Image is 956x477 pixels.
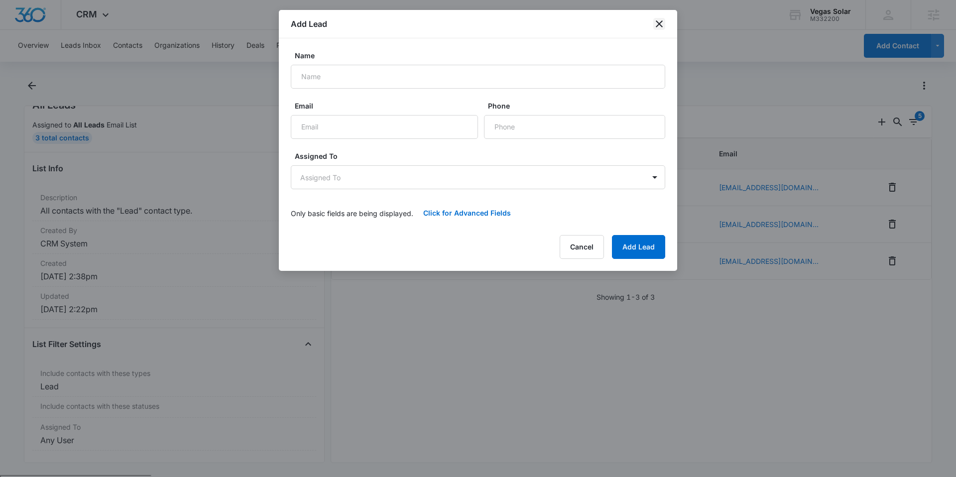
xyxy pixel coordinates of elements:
label: Email [295,101,482,111]
img: tab_keywords_by_traffic_grey.svg [99,58,107,66]
button: close [653,18,665,30]
label: Name [295,50,669,61]
div: Domain Overview [38,59,89,65]
button: Click for Advanced Fields [413,201,521,225]
input: Phone [484,115,665,139]
h1: Add Lead [291,18,327,30]
div: Domain: [DOMAIN_NAME] [26,26,110,34]
label: Phone [488,101,669,111]
img: website_grey.svg [16,26,24,34]
div: v 4.0.25 [28,16,49,24]
button: Add Lead [612,235,665,259]
p: Only basic fields are being displayed. [291,208,413,219]
div: Keywords by Traffic [110,59,168,65]
img: logo_orange.svg [16,16,24,24]
img: tab_domain_overview_orange.svg [27,58,35,66]
input: Email [291,115,478,139]
label: Assigned To [295,151,669,161]
button: Cancel [560,235,604,259]
input: Name [291,65,665,89]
